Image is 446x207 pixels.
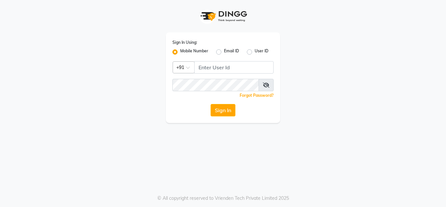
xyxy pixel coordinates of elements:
button: Sign In [211,104,235,116]
input: Username [172,79,259,91]
label: Email ID [224,48,239,56]
img: logo1.svg [197,7,249,26]
label: Mobile Number [180,48,208,56]
label: Sign In Using: [172,40,197,45]
a: Forgot Password? [240,93,274,98]
label: User ID [255,48,268,56]
input: Username [194,61,274,74]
